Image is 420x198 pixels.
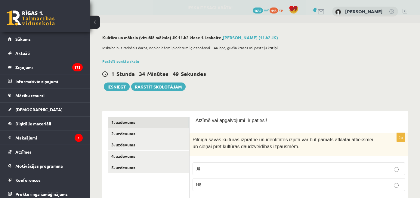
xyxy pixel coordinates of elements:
a: Rīgas 1. Tālmācības vidusskola [7,10,55,25]
span: 49 [173,70,179,77]
span: Aktuāli [15,50,30,56]
a: Digitālie materiāli [8,117,83,130]
a: Atzīmes [8,145,83,159]
span: Minūtes [147,70,168,77]
span: [DEMOGRAPHIC_DATA] [15,107,63,112]
a: 2. uzdevums [108,128,189,139]
span: Sākums [15,36,31,42]
a: Informatīvie ziņojumi [8,74,83,88]
legend: Ziņojumi [15,60,83,74]
button: Iesniegt [104,82,130,91]
legend: Informatīvie ziņojumi [15,74,83,88]
span: Motivācijas programma [15,163,63,169]
a: 5. uzdevums [108,162,189,173]
a: Motivācijas programma [8,159,83,173]
span: Nē [196,182,201,187]
span: Sekundes [181,70,206,77]
span: Digitālie materiāli [15,121,51,126]
a: Mācību resursi [8,88,83,102]
a: Maksājumi1 [8,131,83,145]
p: Ieskaitē būs radošais darbs, nepieciešami piederumi gleznošanai – A4 lapa, guaša krāsas vai paste... [102,45,405,50]
span: Jā [196,166,200,171]
a: Rakstīt skolotājam [131,82,186,91]
input: Nē [394,183,399,188]
a: Sākums [8,32,83,46]
p: 2p [397,133,405,142]
i: 1 [75,134,83,142]
span: Pilnīga savas kultūras izpratne un identitātes izjūta var būt pamats atklātai attieksmei un cieņa... [193,137,373,149]
a: [PERSON_NAME] (11.b2 JK) [223,35,278,40]
h2: Kultūra un māksla (vizuālā māksla) JK 11.b2 klase 1. ieskaite , [102,35,408,40]
span: Mācību resursi [15,93,45,98]
span: Atzīmes [15,149,32,154]
span: Konferences [15,177,41,183]
span: Proktoringa izmēģinājums [15,191,68,197]
a: Parādīt punktu skalu [102,59,139,64]
input: Jā [394,167,399,172]
span: 34 [139,70,145,77]
a: [DEMOGRAPHIC_DATA] [8,103,83,116]
i: 175 [72,63,83,71]
a: 3. uzdevums [108,139,189,150]
a: 1. uzdevums [108,117,189,128]
a: 4. uzdevums [108,151,189,162]
span: 1 [111,70,114,77]
a: Konferences [8,173,83,187]
span: Atzīmē vai apgalvojumi ir patiesi! [196,118,267,123]
a: Aktuāli [8,46,83,60]
legend: Maksājumi [15,131,83,145]
span: Stunda [116,70,135,77]
a: Ziņojumi175 [8,60,83,74]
